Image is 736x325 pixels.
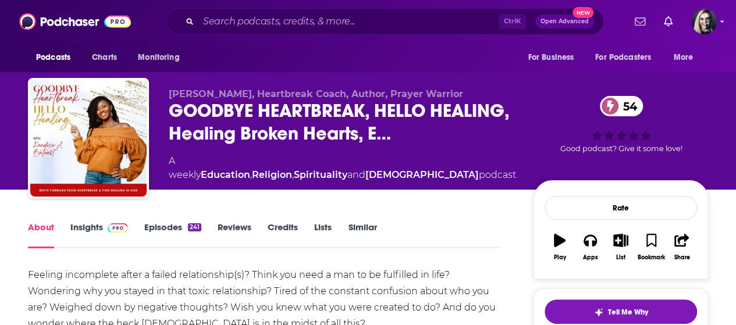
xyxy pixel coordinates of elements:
div: Rate [545,196,697,220]
button: tell me why sparkleTell Me Why [545,299,697,324]
span: New [573,7,593,18]
img: User Profile [691,9,717,34]
div: Share [674,254,689,261]
span: More [674,49,694,66]
span: Charts [92,49,117,66]
button: Play [545,226,575,268]
a: Religion [252,169,292,180]
img: Podchaser - Follow, Share and Rate Podcasts [19,10,131,33]
span: Logged in as candirose777 [691,9,717,34]
button: open menu [666,47,708,69]
span: , [292,169,294,180]
span: For Podcasters [595,49,651,66]
button: open menu [28,47,86,69]
span: 54 [611,96,643,116]
div: Bookmark [638,254,665,261]
button: open menu [588,47,668,69]
span: , [250,169,252,180]
a: Lists [314,222,332,248]
span: Open Advanced [541,19,589,24]
span: [PERSON_NAME], Heartbreak Coach, Author, Prayer Warrior [169,88,463,99]
a: Similar [348,222,376,248]
button: Show profile menu [691,9,717,34]
a: Credits [268,222,298,248]
a: Show notifications dropdown [659,12,677,31]
img: Podchaser Pro [108,223,128,233]
button: List [606,226,636,268]
a: [DEMOGRAPHIC_DATA] [365,169,479,180]
div: List [616,254,625,261]
span: Ctrl K [499,14,526,29]
span: and [347,169,365,180]
a: About [28,222,54,248]
img: tell me why sparkle [594,308,603,317]
div: Play [554,254,566,261]
button: open menu [520,47,588,69]
a: Charts [84,47,124,69]
a: Spirituality [294,169,347,180]
div: A weekly podcast [169,154,516,182]
span: For Business [528,49,574,66]
span: Good podcast? Give it some love! [560,144,682,153]
button: open menu [130,47,194,69]
button: Share [667,226,697,268]
a: Education [201,169,250,180]
a: Reviews [218,222,251,248]
div: 241 [188,223,201,231]
a: 54 [600,96,643,116]
span: Monitoring [138,49,179,66]
span: Tell Me Why [608,308,648,317]
button: Open AdvancedNew [535,15,594,28]
input: Search podcasts, credits, & more... [198,12,499,31]
div: Search podcasts, credits, & more... [166,8,604,35]
button: Apps [575,226,605,268]
div: 54Good podcast? Give it some love! [535,88,708,161]
div: Apps [583,254,598,261]
img: GOODBYE HEARTBREAK, HELLO HEALING, Healing Broken Hearts, Empowering Women, Scriptural Healing, F... [30,80,147,197]
a: Show notifications dropdown [630,12,650,31]
a: Episodes241 [144,222,201,248]
span: Podcasts [36,49,70,66]
a: InsightsPodchaser Pro [70,222,128,248]
button: Bookmark [636,226,666,268]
